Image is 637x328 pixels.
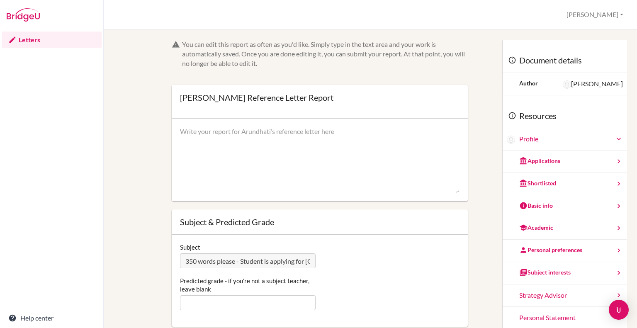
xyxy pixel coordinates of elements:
[182,40,468,68] div: You can edit this report as often as you'd like. Simply type in the text area and your work is au...
[503,284,627,307] a: Strategy Advisor
[2,310,102,326] a: Help center
[503,151,627,173] a: Applications
[519,179,556,187] div: Shortlisted
[180,218,460,226] div: Subject & Predicted Grade
[503,240,627,262] a: Personal preferences
[519,79,538,87] div: Author
[519,157,560,165] div: Applications
[7,8,40,22] img: Bridge-U
[503,104,627,129] div: Resources
[519,268,571,277] div: Subject interests
[609,300,629,320] div: Open Intercom Messenger
[503,217,627,240] a: Academic
[563,80,571,89] img: Paul Rispin
[2,32,102,48] a: Letters
[507,136,515,144] img: Arundhati Ghose
[503,262,627,284] a: Subject interests
[563,79,623,89] div: [PERSON_NAME]
[180,277,316,293] label: Predicted grade - if you're not a subject teacher, leave blank
[503,48,627,73] div: Document details
[519,134,623,144] a: Profile
[519,224,553,232] div: Academic
[563,7,627,22] button: [PERSON_NAME]
[503,195,627,218] a: Basic info
[519,246,582,254] div: Personal preferences
[180,93,333,102] div: [PERSON_NAME] Reference Letter Report
[180,243,200,251] label: Subject
[503,173,627,195] a: Shortlisted
[519,202,553,210] div: Basic info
